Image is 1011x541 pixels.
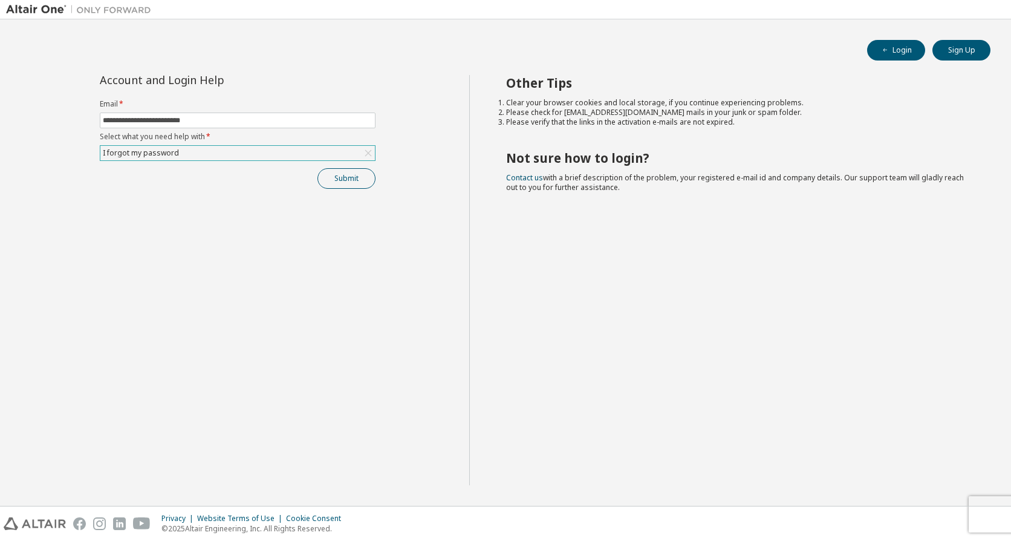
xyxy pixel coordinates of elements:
label: Select what you need help with [100,132,375,142]
button: Login [867,40,925,61]
button: Submit [317,168,375,189]
button: Sign Up [932,40,990,61]
h2: Other Tips [506,75,969,91]
img: youtube.svg [133,517,151,530]
div: Privacy [161,514,197,523]
span: with a brief description of the problem, your registered e-mail id and company details. Our suppo... [506,172,964,192]
a: Contact us [506,172,543,183]
img: linkedin.svg [113,517,126,530]
img: instagram.svg [93,517,106,530]
img: facebook.svg [73,517,86,530]
label: Email [100,99,375,109]
img: Altair One [6,4,157,16]
div: Account and Login Help [100,75,320,85]
h2: Not sure how to login? [506,150,969,166]
li: Please check for [EMAIL_ADDRESS][DOMAIN_NAME] mails in your junk or spam folder. [506,108,969,117]
div: I forgot my password [101,146,181,160]
div: Cookie Consent [286,514,348,523]
li: Clear your browser cookies and local storage, if you continue experiencing problems. [506,98,969,108]
div: I forgot my password [100,146,375,160]
div: Website Terms of Use [197,514,286,523]
p: © 2025 Altair Engineering, Inc. All Rights Reserved. [161,523,348,534]
img: altair_logo.svg [4,517,66,530]
li: Please verify that the links in the activation e-mails are not expired. [506,117,969,127]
